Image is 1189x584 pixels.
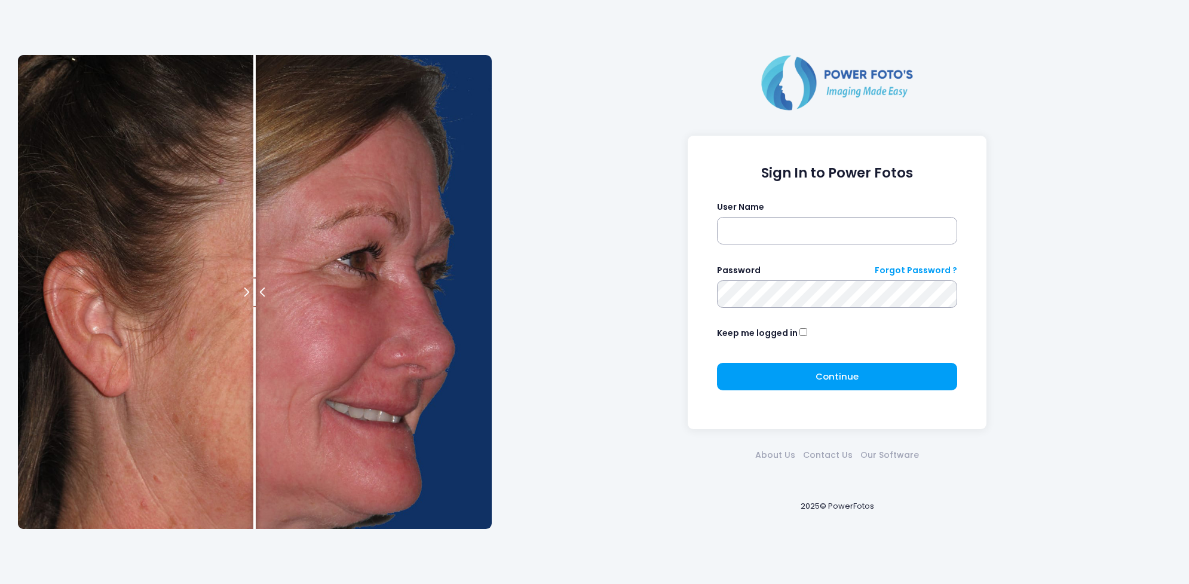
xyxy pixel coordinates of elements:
[717,201,764,213] label: User Name
[816,370,859,383] span: Continue
[717,327,798,340] label: Keep me logged in
[752,449,799,461] a: About Us
[717,363,958,390] button: Continue
[857,449,923,461] a: Our Software
[503,481,1171,531] div: 2025© PowerFotos
[717,264,761,277] label: Password
[717,165,958,181] h1: Sign In to Power Fotos
[799,449,857,461] a: Contact Us
[756,53,918,112] img: Logo
[875,264,957,277] a: Forgot Password ?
